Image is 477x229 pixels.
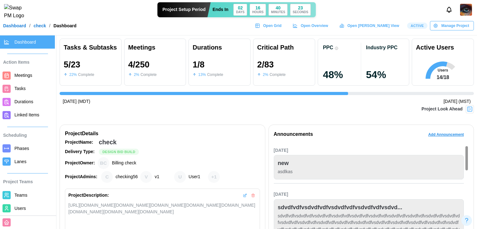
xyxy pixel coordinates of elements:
[103,149,135,155] span: Design Bid Build
[34,24,46,28] a: check
[4,4,29,20] img: Swap PM Logo
[236,11,245,14] div: DAYS
[3,24,26,28] a: Dashboard
[278,203,402,212] div: sdvdfvdfvsdvdfvdfvsdvdfvdfvsdvdfvdfvsdvd...
[347,21,399,30] span: Open [PERSON_NAME] View
[207,72,223,78] div: Complete
[14,159,26,164] span: Lanes
[271,11,285,14] div: MINUTES
[411,23,424,29] span: Active
[140,171,152,183] div: v1
[263,72,268,78] div: 2 %
[256,6,261,10] div: 16
[134,72,139,78] div: 2 %
[14,86,26,91] span: Tasks
[115,173,138,180] div: checking56
[274,191,464,198] div: [DATE]
[269,72,285,78] div: Complete
[128,43,182,52] div: Meetings
[423,130,469,139] button: Add Announcement
[78,72,94,78] div: Complete
[252,21,286,30] a: Open Grid
[65,130,260,138] div: Project Details
[65,139,96,146] div: Project Name:
[278,159,289,168] div: new
[298,6,303,10] div: 23
[54,24,77,28] div: Dashboard
[336,21,404,30] a: Open [PERSON_NAME] View
[65,160,95,165] strong: Project Owner:
[301,21,328,30] span: Open Overview
[112,160,136,167] div: Billing check
[276,6,281,10] div: 40
[29,24,30,28] div: /
[252,11,263,14] div: HOURS
[98,157,109,169] div: Billing check
[289,21,333,30] a: Open Overview
[14,40,36,45] span: Dashboard
[65,174,97,179] strong: Project Admins:
[274,147,464,154] div: [DATE]
[188,173,200,180] div: User1
[460,4,472,16] img: 2Q==
[140,72,156,78] div: Complete
[257,43,311,52] div: Critical Path
[263,21,282,30] span: Open Grid
[293,11,308,14] div: SECONDS
[257,60,274,69] div: 2 / 83
[428,130,464,139] span: Add Announcement
[157,2,211,17] div: Project Setup Period
[198,72,206,78] div: 13 %
[467,106,473,112] img: Project Look Ahead Button
[441,21,469,30] span: Manage Project
[63,98,90,105] div: [DATE] (MDT)
[14,193,27,198] span: Teams
[460,4,472,16] a: Zulqarnain Khalil
[416,43,454,52] div: Active Users
[68,202,257,215] div: [URL][DOMAIN_NAME][DOMAIN_NAME][DOMAIN_NAME][DOMAIN_NAME][DOMAIN_NAME][DOMAIN_NAME][DOMAIN_NAME][...
[174,171,186,183] div: User1
[69,72,77,78] div: 22 %
[430,21,474,30] button: Manage Project
[49,24,50,28] div: /
[193,43,246,52] div: Durations
[14,73,32,78] span: Meetings
[68,192,109,199] div: Project Description:
[64,43,118,52] div: Tasks & Subtasks
[155,173,159,180] div: v1
[421,106,463,113] div: Project Look Ahead
[99,137,117,147] div: check
[213,6,229,13] div: Ends In
[193,60,204,69] div: 1 / 8
[208,171,220,183] div: + 1
[238,6,243,10] div: 02
[443,98,471,105] div: [DATE] (MST)
[323,70,361,80] div: 48 %
[128,60,150,69] div: 4 / 250
[65,148,96,155] div: Delivery Type:
[278,168,460,175] div: asdlkas
[14,99,33,104] span: Durations
[323,45,333,51] div: PPC
[14,112,39,117] span: Linked Items
[444,4,454,15] button: Notifications
[274,130,313,138] div: Announcements
[64,60,80,69] div: 5 / 23
[366,45,397,51] div: Industry PPC
[366,70,404,80] div: 54 %
[14,146,29,151] span: Phases
[14,206,26,211] span: Users
[101,171,113,183] div: checking56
